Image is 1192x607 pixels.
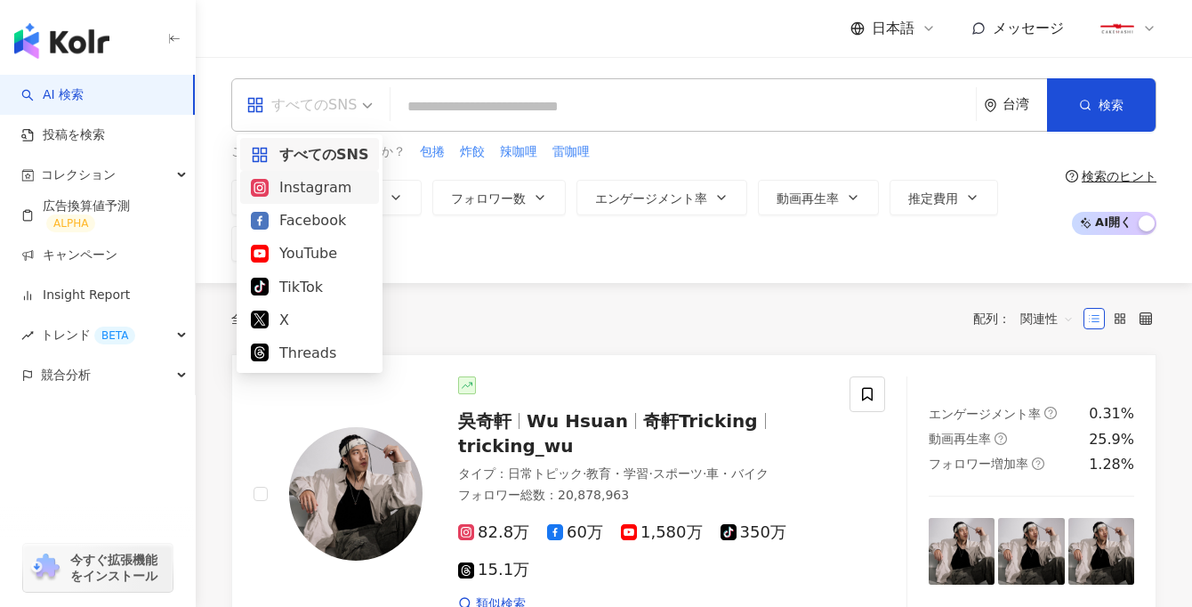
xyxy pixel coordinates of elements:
span: 日常トピック [508,466,583,481]
span: コレクション [41,155,116,195]
span: 教育・学習 [586,466,648,481]
div: タイプ ： [458,465,828,483]
img: post-image [998,518,1064,584]
span: 競合分析 [41,355,91,395]
span: メッセージ [993,20,1064,36]
div: 1.28% [1089,455,1134,474]
span: こちらに興味はありませんか？ [231,143,406,161]
button: 炸餃 [459,142,486,162]
div: すべてのSNS [246,91,357,119]
img: post-image [1068,518,1134,584]
a: 投稿を検索 [21,126,105,144]
span: 動画再生率 [777,191,839,206]
button: 検索 [1047,78,1156,132]
img: logo [14,23,109,59]
span: 82.8万 [458,523,529,542]
span: 炸餃 [460,143,485,161]
span: rise [21,329,34,342]
div: すべてのSNS [251,143,368,166]
span: エンゲージメント率 [929,407,1041,421]
span: · [703,466,706,481]
span: 60万 [547,523,603,542]
span: question-circle [1044,407,1057,419]
span: 関連性 [1020,304,1074,333]
span: 日本語 [872,19,914,38]
div: 全 件 [231,312,315,326]
span: 吳奇軒 [458,410,511,432]
span: 1,580万 [621,523,703,542]
div: 配列： [973,304,1083,333]
span: 15.1万 [458,561,529,579]
div: YouTube [251,242,368,264]
span: 350万 [721,523,786,542]
img: KOL Avatar [289,427,423,561]
span: 検索 [1099,98,1124,112]
div: BETA [94,327,135,344]
div: 台湾 [1003,97,1047,112]
div: 0.31% [1089,404,1134,424]
span: フォロワー数 [451,191,526,206]
span: · [648,466,652,481]
div: 検索のヒント [1082,169,1156,183]
span: 辣咖哩 [500,143,537,161]
div: Instagram [251,176,368,198]
button: フォロワー数 [432,180,566,215]
button: 雷咖哩 [552,142,591,162]
button: 推定費用 [890,180,998,215]
div: TikTok [251,276,368,298]
div: Facebook [251,209,368,231]
span: エンゲージメント率 [595,191,707,206]
span: · [583,466,586,481]
img: post-image [929,518,995,584]
div: フォロワー総数 ： 20,878,963 [458,487,828,505]
a: Insight Report [21,287,130,304]
a: searchAI 検索 [21,86,84,104]
div: X [251,309,368,331]
span: Wu Hsuan [527,410,628,432]
span: フォロワー増加率 [929,457,1028,471]
button: 包捲 [419,142,446,162]
div: 25.9% [1089,430,1134,449]
button: フィルター [231,226,350,262]
span: 動画再生率 [929,432,991,446]
span: question-circle [1032,457,1044,470]
button: 辣咖哩 [499,142,538,162]
span: question-circle [1066,170,1078,182]
img: 359824279_785383976458838_6227106914348312772_n.png [1100,12,1134,45]
a: 広告換算値予測ALPHA [21,198,181,233]
span: スポーツ [653,466,703,481]
span: question-circle [995,433,1007,445]
span: environment [984,99,997,112]
span: 雷咖哩 [552,143,590,161]
span: 奇軒Tricking [643,410,758,432]
img: chrome extension [28,554,62,582]
span: tricking_wu [458,435,574,457]
span: 今すぐ拡張機能をインストール [70,552,167,584]
button: 動画再生率 [758,180,879,215]
span: トレンド [41,315,135,355]
button: タイプ [231,180,327,215]
button: エンゲージメント率 [576,180,747,215]
div: Threads [251,342,368,364]
span: appstore [246,96,264,114]
span: appstore [251,146,269,164]
span: 車・バイク [706,466,769,481]
span: 包捲 [420,143,445,161]
a: chrome extension今すぐ拡張機能をインストール [23,544,173,592]
span: 推定費用 [908,191,958,206]
a: キャンペーン [21,247,117,264]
